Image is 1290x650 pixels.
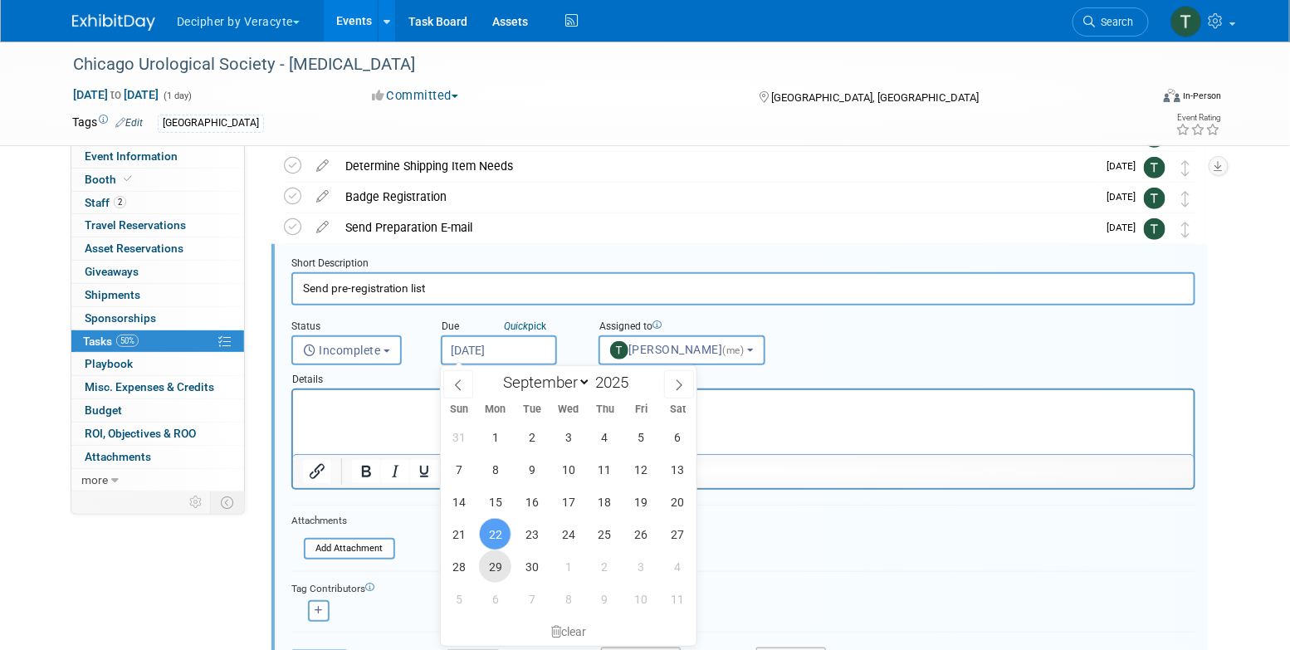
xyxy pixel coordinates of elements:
i: Booth reservation complete [124,174,132,183]
button: Underline [410,460,438,483]
span: August 31, 2025 [442,421,475,453]
span: Mon [477,404,514,415]
a: edit [308,189,337,204]
div: Tag Contributors [291,579,1195,596]
span: September 16, 2025 [516,486,548,518]
span: September 10, 2025 [552,453,584,486]
div: Assigned to [599,320,806,335]
span: September 15, 2025 [479,486,511,518]
span: Travel Reservations [85,218,186,232]
span: Sun [441,404,477,415]
span: [DATE] [1107,191,1144,203]
span: Wed [550,404,587,415]
a: more [71,469,244,491]
span: September 20, 2025 [662,486,694,518]
div: Badge Registration [337,183,1097,211]
span: September 3, 2025 [552,421,584,453]
button: Committed [366,87,465,105]
span: October 2, 2025 [589,550,621,583]
button: [PERSON_NAME](me) [599,335,765,365]
a: Sponsorships [71,307,244,330]
span: September 6, 2025 [662,421,694,453]
span: October 3, 2025 [625,550,657,583]
img: ExhibitDay [72,14,155,31]
div: Short Description [291,257,1195,272]
span: September 24, 2025 [552,518,584,550]
span: [GEOGRAPHIC_DATA], [GEOGRAPHIC_DATA] [771,91,979,104]
i: Move task [1181,160,1190,176]
span: Thu [587,404,623,415]
span: September 29, 2025 [479,550,511,583]
a: Search [1073,7,1149,37]
span: September 4, 2025 [589,421,621,453]
div: In-Person [1183,90,1222,102]
i: Move task [1181,191,1190,207]
span: Search [1095,16,1133,28]
span: September 14, 2025 [442,486,475,518]
span: 2 [114,196,126,208]
span: (me) [723,345,745,356]
span: October 6, 2025 [479,583,511,615]
span: September 23, 2025 [516,518,548,550]
a: Tasks50% [71,330,244,353]
a: Attachments [71,446,244,468]
span: to [108,88,124,101]
span: Misc. Expenses & Credits [85,380,214,393]
div: Send Preparation E-mail [337,213,1097,242]
span: Budget [85,403,122,417]
span: September 7, 2025 [442,453,475,486]
span: October 5, 2025 [442,583,475,615]
span: September 22, 2025 [479,518,511,550]
a: Shipments [71,284,244,306]
span: [DATE] [DATE] [72,87,159,102]
td: Toggle Event Tabs [211,491,245,513]
span: September 8, 2025 [479,453,511,486]
a: Edit [115,117,143,129]
span: Event Information [85,149,178,163]
span: [DATE] [1107,160,1144,172]
span: October 1, 2025 [552,550,584,583]
span: September 2, 2025 [516,421,548,453]
span: Playbook [85,357,133,370]
span: [PERSON_NAME] [610,343,747,356]
a: Giveaways [71,261,244,283]
span: October 7, 2025 [516,583,548,615]
a: Event Information [71,145,244,168]
span: September 9, 2025 [516,453,548,486]
i: Move task [1181,222,1190,237]
span: Giveaways [85,265,139,278]
button: Bold [352,460,380,483]
iframe: Rich Text Area [293,390,1194,454]
span: (1 day) [162,90,192,101]
span: September 21, 2025 [442,518,475,550]
img: Tony Alvarado [1144,157,1165,178]
span: September 12, 2025 [625,453,657,486]
a: Booth [71,169,244,191]
img: Tony Alvarado [1144,188,1165,209]
span: October 9, 2025 [589,583,621,615]
a: ROI, Objectives & ROO [71,423,244,445]
span: Shipments [85,288,140,301]
span: September 5, 2025 [625,421,657,453]
span: September 27, 2025 [662,518,694,550]
span: more [81,473,108,486]
div: Attachments [291,514,395,528]
div: Due [441,320,574,335]
a: Asset Reservations [71,237,244,260]
a: edit [308,159,337,173]
a: Staff2 [71,192,244,214]
span: [DATE] [1107,222,1144,233]
input: Year [591,373,641,392]
span: September 25, 2025 [589,518,621,550]
a: Misc. Expenses & Credits [71,376,244,398]
span: Sat [660,404,696,415]
a: edit [308,220,337,235]
a: Travel Reservations [71,214,244,237]
div: Event Rating [1176,114,1221,122]
a: Quickpick [501,320,550,333]
span: September 1, 2025 [479,421,511,453]
span: Attachments [85,450,151,463]
span: September 17, 2025 [552,486,584,518]
span: Tasks [83,335,139,348]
